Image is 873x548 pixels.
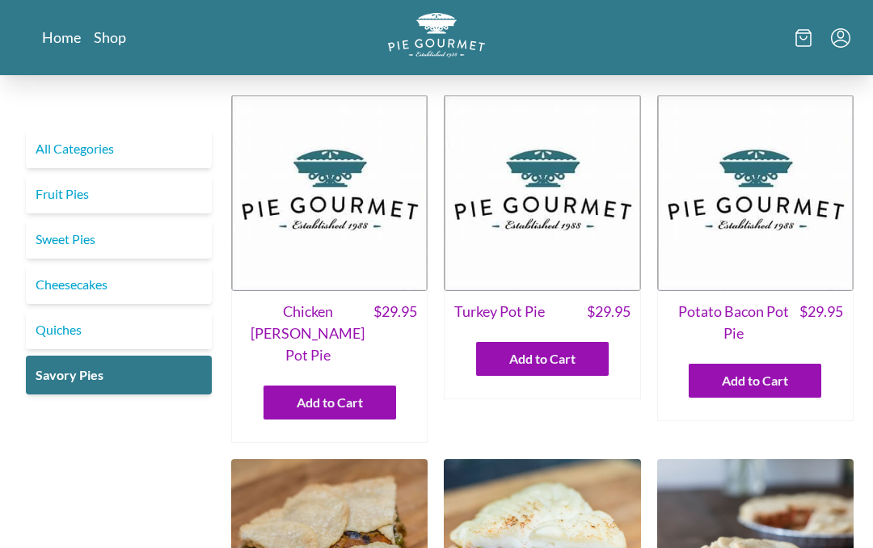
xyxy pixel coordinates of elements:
[373,301,417,366] span: $ 29.95
[242,301,373,366] span: Chicken [PERSON_NAME] Pot Pie
[444,95,640,291] img: Turkey Pot Pie
[454,301,545,322] span: Turkey Pot Pie
[668,301,799,344] span: Potato Bacon Pot Pie
[26,220,212,259] a: Sweet Pies
[26,129,212,168] a: All Categories
[26,310,212,349] a: Quiches
[26,175,212,213] a: Fruit Pies
[42,27,81,47] a: Home
[831,28,850,48] button: Menu
[264,386,396,419] button: Add to Cart
[388,13,485,57] img: logo
[587,301,630,322] span: $ 29.95
[476,342,609,376] button: Add to Cart
[231,95,428,291] img: Chicken Curry Pot Pie
[799,301,843,344] span: $ 29.95
[689,364,821,398] button: Add to Cart
[297,393,363,412] span: Add to Cart
[388,13,485,62] a: Logo
[94,27,126,47] a: Shop
[26,356,212,394] a: Savory Pies
[722,371,788,390] span: Add to Cart
[509,349,576,369] span: Add to Cart
[657,95,854,291] img: Potato Bacon Pot Pie
[26,265,212,304] a: Cheesecakes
